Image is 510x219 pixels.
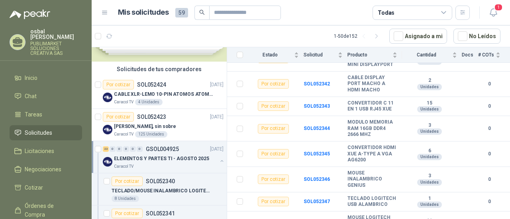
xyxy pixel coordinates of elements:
[417,128,442,135] div: Unidades
[25,183,43,192] span: Cotizar
[114,155,209,163] p: ELEMENTOS Y PARTES TI - AGOSTO 2025
[10,125,82,140] a: Solicitudes
[258,124,289,134] div: Por cotizar
[478,103,500,110] b: 0
[486,6,500,20] button: 1
[103,80,134,89] div: Por cotizar
[402,47,462,63] th: Cantidad
[347,119,397,138] b: MODULO MEMORIA RAM 16GB DDR4 2666 MHZ
[258,101,289,111] div: Por cotizar
[402,100,457,107] b: 15
[103,157,112,167] img: Company Logo
[347,52,391,58] span: Producto
[347,100,397,112] b: CONVERTIDOR C 11 EN 1 USB RJ45 XUE
[402,78,457,84] b: 2
[417,202,442,208] div: Unidades
[478,80,500,88] b: 0
[248,47,304,63] th: Estado
[389,29,447,44] button: Asignado a mi
[10,10,50,19] img: Logo peakr
[146,211,175,216] p: SOL052341
[417,179,442,186] div: Unidades
[494,4,503,11] span: 1
[258,79,289,89] div: Por cotizar
[103,125,112,134] img: Company Logo
[478,125,500,132] b: 0
[462,47,478,63] th: Docs
[304,176,330,182] a: SOL052346
[347,47,402,63] th: Producto
[25,202,75,219] span: Órdenes de Compra
[10,180,82,195] a: Cotizar
[402,148,457,154] b: 6
[135,131,167,138] div: 125 Unidades
[10,162,82,177] a: Negociaciones
[112,176,143,186] div: Por cotizar
[304,81,330,87] a: SOL052342
[478,176,500,183] b: 0
[114,131,133,138] p: Caracol TV
[103,146,109,152] div: 23
[347,75,397,93] b: CABLE DISPLAY PORT MACHO A HDMI MACHO
[478,52,494,58] span: # COTs
[347,170,397,189] b: MOUSE INALAMBRICO GENIUS
[402,52,451,58] span: Cantidad
[304,199,330,204] a: SOL052347
[112,209,143,218] div: Por cotizar
[304,126,330,131] b: SOL052344
[347,145,397,163] b: CONVERTIDOR HDMI XUE A-TYPE A VGA AG6200
[103,93,112,102] img: Company Logo
[25,165,61,174] span: Negociaciones
[112,187,211,195] p: TECLADO/MOUSE INALAMBRICO LOGITECH MK270
[135,99,163,105] div: 4 Unidades
[114,99,133,105] p: Caracol TV
[478,150,500,158] b: 0
[453,29,500,44] button: No Leídos
[103,112,134,122] div: Por cotizar
[114,91,213,98] p: CABLE XLR-LEMO 10-PIN ATOMOS ATOMCAB016
[123,146,129,152] div: 0
[92,173,227,205] a: Por cotizarSOL052340TECLADO/MOUSE INALAMBRICO LOGITECH MK2708 Unidades
[137,82,166,87] p: SOL052424
[25,110,42,119] span: Tareas
[417,154,442,160] div: Unidades
[199,10,205,15] span: search
[92,62,227,77] div: Solicitudes de tus compradores
[378,8,394,17] div: Todas
[210,113,224,121] p: [DATE]
[417,84,442,90] div: Unidades
[347,196,397,208] b: TECLADO LOGITECH USB ALAMBRICO
[304,103,330,109] a: SOL052343
[417,106,442,112] div: Unidades
[112,196,139,202] div: 8 Unidades
[146,146,179,152] p: GSOL004925
[103,144,225,170] a: 23 0 0 0 0 0 GSOL004925[DATE] Company LogoELEMENTOS Y PARTES TI - AGOSTO 2025Caracol TV
[92,77,227,109] a: Por cotizarSOL052424[DATE] Company LogoCABLE XLR-LEMO 10-PIN ATOMOS ATOMCAB016Caracol TV4 Unidades
[402,122,457,129] b: 3
[25,92,37,101] span: Chat
[258,197,289,206] div: Por cotizar
[10,107,82,122] a: Tareas
[258,149,289,159] div: Por cotizar
[146,178,175,184] p: SOL052340
[402,196,457,202] b: 1
[25,147,54,155] span: Licitaciones
[304,52,336,58] span: Solicitud
[210,145,224,153] p: [DATE]
[304,47,347,63] th: Solicitud
[130,146,136,152] div: 0
[402,173,457,179] b: 3
[334,30,383,43] div: 1 - 50 de 152
[92,109,227,141] a: Por cotizarSOL052423[DATE] Company Logo[PERSON_NAME], sin sobreCaracol TV125 Unidades
[210,81,224,89] p: [DATE]
[10,89,82,104] a: Chat
[30,41,82,56] p: PUBLIMARKET SOLUCIONES CREATIVA SAS
[116,146,122,152] div: 0
[304,151,330,157] a: SOL052345
[25,128,52,137] span: Solicitudes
